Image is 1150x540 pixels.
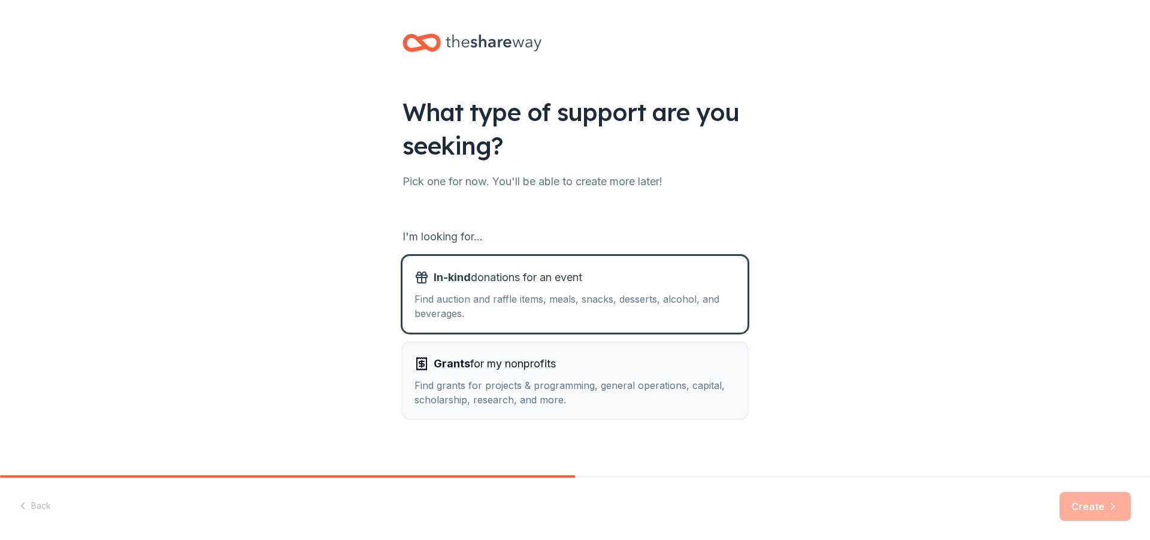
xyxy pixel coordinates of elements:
div: I'm looking for... [402,227,747,246]
span: In-kind [434,271,471,283]
button: In-kinddonations for an eventFind auction and raffle items, meals, snacks, desserts, alcohol, and... [402,256,747,333]
span: donations for an event [434,268,582,287]
div: Pick one for now. You'll be able to create more later! [402,172,747,191]
span: for my nonprofits [434,354,556,373]
div: What type of support are you seeking? [402,95,747,162]
span: Grants [434,357,470,370]
div: Find auction and raffle items, meals, snacks, desserts, alcohol, and beverages. [414,292,736,321]
button: Grantsfor my nonprofitsFind grants for projects & programming, general operations, capital, schol... [402,342,747,419]
div: Find grants for projects & programming, general operations, capital, scholarship, research, and m... [414,378,736,407]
